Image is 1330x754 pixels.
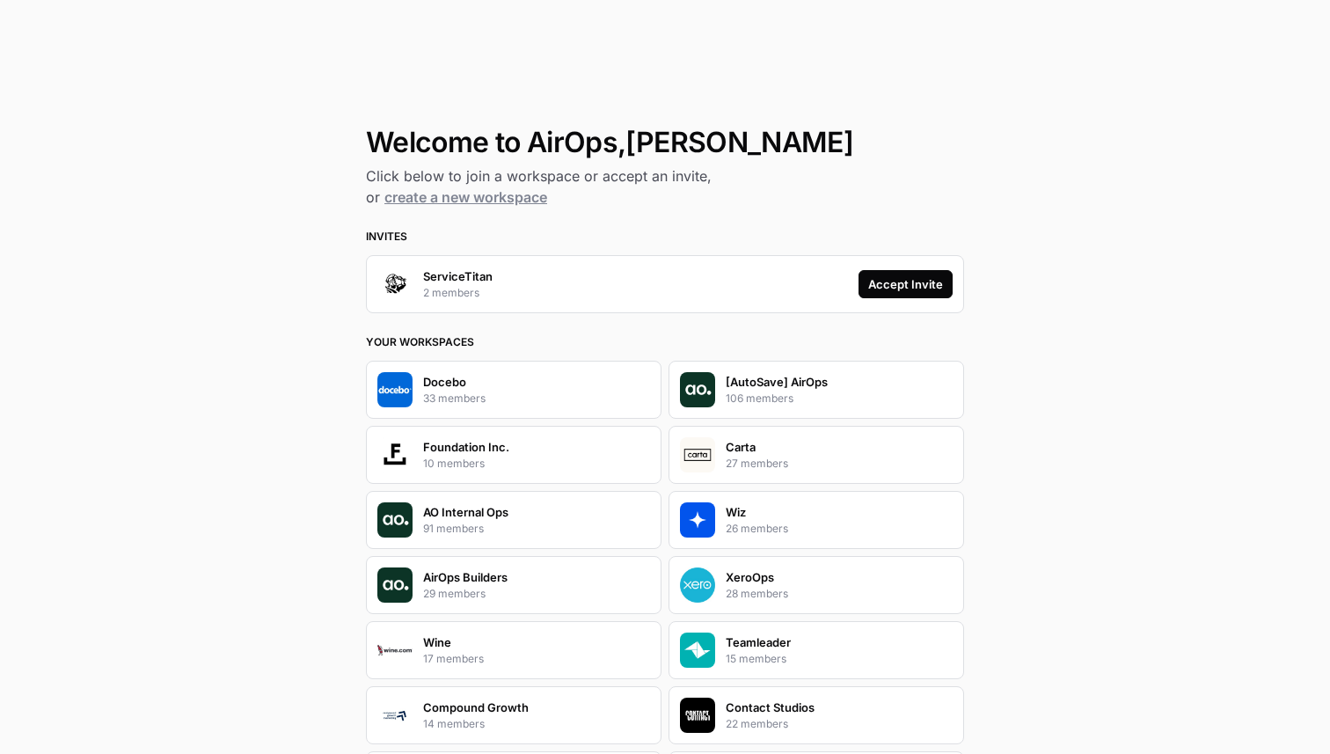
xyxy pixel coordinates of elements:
[377,502,413,538] img: Company Logo
[680,502,715,538] img: Company Logo
[680,437,715,472] img: Company Logo
[423,391,486,406] p: 33 members
[423,586,486,602] p: 29 members
[423,438,509,456] p: Foundation Inc.
[366,621,661,679] button: Company LogoWine17 members
[377,633,413,668] img: Company Logo
[366,491,661,549] button: Company LogoAO Internal Ops91 members
[423,633,451,651] p: Wine
[680,372,715,407] img: Company Logo
[726,716,788,732] p: 22 members
[423,699,529,716] p: Compound Growth
[669,361,964,419] button: Company Logo[AutoSave] AirOps106 members
[680,567,715,603] img: Company Logo
[859,270,953,298] button: Accept Invite
[423,503,508,521] p: AO Internal Ops
[669,686,964,744] button: Company LogoContact Studios22 members
[726,586,788,602] p: 28 members
[366,426,661,484] button: Company LogoFoundation Inc.10 members
[680,633,715,668] img: Company Logo
[423,267,493,285] p: ServiceTitan
[868,275,943,293] div: Accept Invite
[726,633,791,651] p: Teamleader
[366,361,661,419] button: Company LogoDocebo33 members
[423,521,484,537] p: 91 members
[366,165,964,208] h2: Click below to join a workspace or accept an invite, or
[377,267,413,302] img: Company Logo
[366,127,964,158] h1: Welcome to AirOps, [PERSON_NAME]
[377,567,413,603] img: Company Logo
[366,334,964,350] h3: Your Workspaces
[423,716,485,732] p: 14 members
[669,556,964,614] button: Company LogoXeroOps28 members
[726,503,746,521] p: Wiz
[423,456,485,472] p: 10 members
[669,426,964,484] button: Company LogoCarta27 members
[366,556,661,614] button: Company LogoAirOps Builders29 members
[423,285,479,301] p: 2 members
[726,456,788,472] p: 27 members
[377,698,413,733] img: Company Logo
[669,621,964,679] button: Company LogoTeamleader15 members
[423,373,466,391] p: Docebo
[669,491,964,549] button: Company LogoWiz26 members
[726,568,774,586] p: XeroOps
[726,373,828,391] p: [AutoSave] AirOps
[377,437,413,472] img: Company Logo
[680,698,715,733] img: Company Logo
[366,686,661,744] button: Company LogoCompound Growth14 members
[726,699,815,716] p: Contact Studios
[384,188,547,206] a: create a new workspace
[366,229,964,245] h3: Invites
[726,651,786,667] p: 15 members
[423,651,484,667] p: 17 members
[726,438,756,456] p: Carta
[726,521,788,537] p: 26 members
[726,391,793,406] p: 106 members
[423,568,508,586] p: AirOps Builders
[377,372,413,407] img: Company Logo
